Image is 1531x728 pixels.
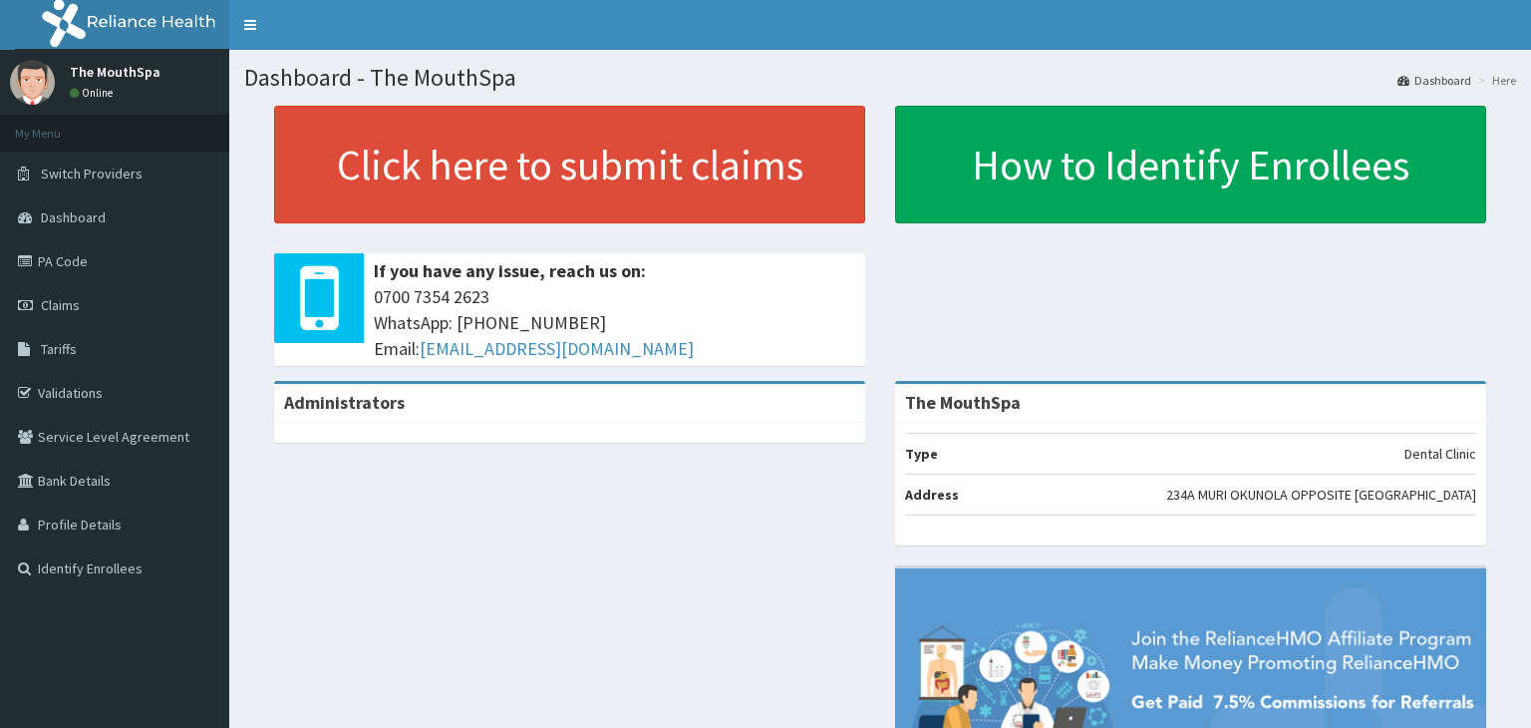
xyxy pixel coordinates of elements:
img: User Image [10,60,55,105]
a: Online [70,86,118,100]
span: Claims [41,296,80,314]
strong: The MouthSpa [905,391,1021,414]
span: 0700 7354 2623 WhatsApp: [PHONE_NUMBER] Email: [374,284,855,361]
p: 234A MURI OKUNOLA OPPOSITE [GEOGRAPHIC_DATA] [1166,485,1476,505]
a: How to Identify Enrollees [895,106,1486,223]
li: Here [1473,72,1516,89]
span: Dashboard [41,208,106,226]
p: The MouthSpa [70,65,160,79]
b: Address [905,486,959,504]
a: Dashboard [1397,72,1471,89]
b: Type [905,445,938,463]
h1: Dashboard - The MouthSpa [244,65,1516,91]
span: Tariffs [41,340,77,358]
p: Dental Clinic [1404,444,1476,464]
span: Switch Providers [41,165,143,182]
a: [EMAIL_ADDRESS][DOMAIN_NAME] [420,337,694,360]
b: If you have any issue, reach us on: [374,259,646,282]
b: Administrators [284,391,405,414]
a: Click here to submit claims [274,106,865,223]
